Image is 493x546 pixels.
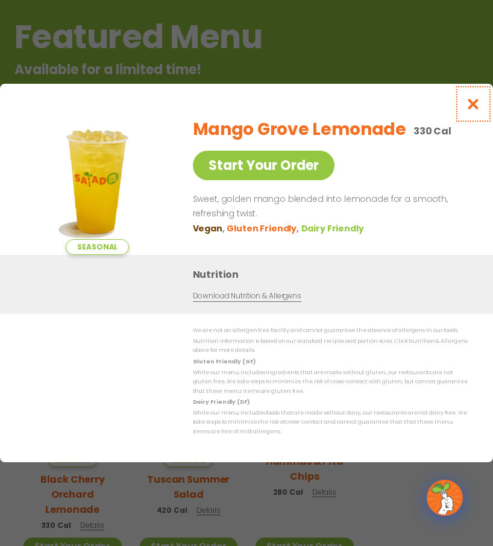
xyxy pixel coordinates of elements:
[227,222,301,235] li: Gluten Friendly
[301,222,366,235] li: Dairy Friendly
[428,481,462,515] img: wpChatIcon
[454,84,493,124] button: Close modal
[193,337,469,356] p: Nutrition information is based on our standard recipes and portion sizes. Click Nutrition & Aller...
[193,358,256,365] strong: Gluten Friendly (GF)
[193,326,469,335] p: We are not an allergen free facility and cannot guarantee the absence of allergens in our foods.
[193,398,250,406] strong: Dairy Friendly (DF)
[193,117,406,142] h2: Mango Grove Lemonade
[413,124,451,139] p: 330 Cal
[66,239,129,255] span: Seasonal
[193,192,469,221] p: Sweet, golden mango blended into lemonade for a smooth, refreshing twist.
[193,368,469,396] p: While our menu includes ingredients that are made without gluten, our restaurants are not gluten ...
[193,409,469,436] p: While our menu includes foods that are made without dairy, our restaurants are not dairy free. We...
[193,267,475,282] h3: Nutrition
[193,290,301,302] a: Download Nutrition & Allergens
[24,108,171,255] img: Featured product photo for Mango Grove Lemonade
[193,222,227,235] li: Vegan
[193,151,334,180] a: Start Your Order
